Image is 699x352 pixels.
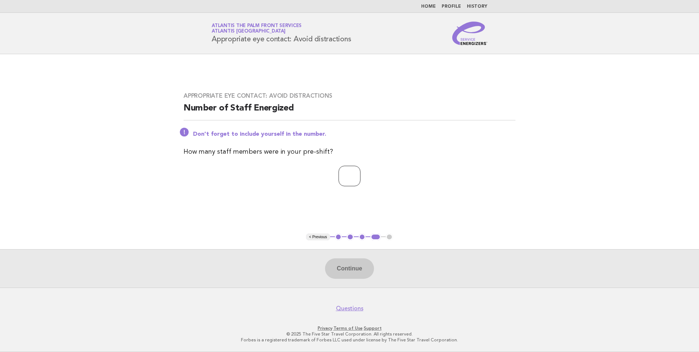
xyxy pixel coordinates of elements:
[184,102,515,120] h2: Number of Staff Energized
[126,325,573,331] p: · ·
[467,4,487,9] a: History
[193,131,515,138] p: Don't forget to include yourself in the number.
[212,23,302,34] a: Atlantis The Palm Front ServicesAtlantis [GEOGRAPHIC_DATA]
[184,92,515,100] h3: Appropriate eye contact: Avoid distractions
[442,4,461,9] a: Profile
[333,326,363,331] a: Terms of Use
[306,233,330,241] button: < Previous
[347,233,354,241] button: 2
[212,29,286,34] span: Atlantis [GEOGRAPHIC_DATA]
[452,22,487,45] img: Service Energizers
[126,337,573,343] p: Forbes is a registered trademark of Forbes LLC used under license by The Five Star Travel Corpora...
[318,326,332,331] a: Privacy
[212,24,351,43] h1: Appropriate eye contact: Avoid distractions
[184,147,515,157] p: How many staff members were in your pre-shift?
[364,326,382,331] a: Support
[359,233,366,241] button: 3
[370,233,381,241] button: 4
[126,331,573,337] p: © 2025 The Five Star Travel Corporation. All rights reserved.
[421,4,436,9] a: Home
[335,233,342,241] button: 1
[336,305,363,312] a: Questions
